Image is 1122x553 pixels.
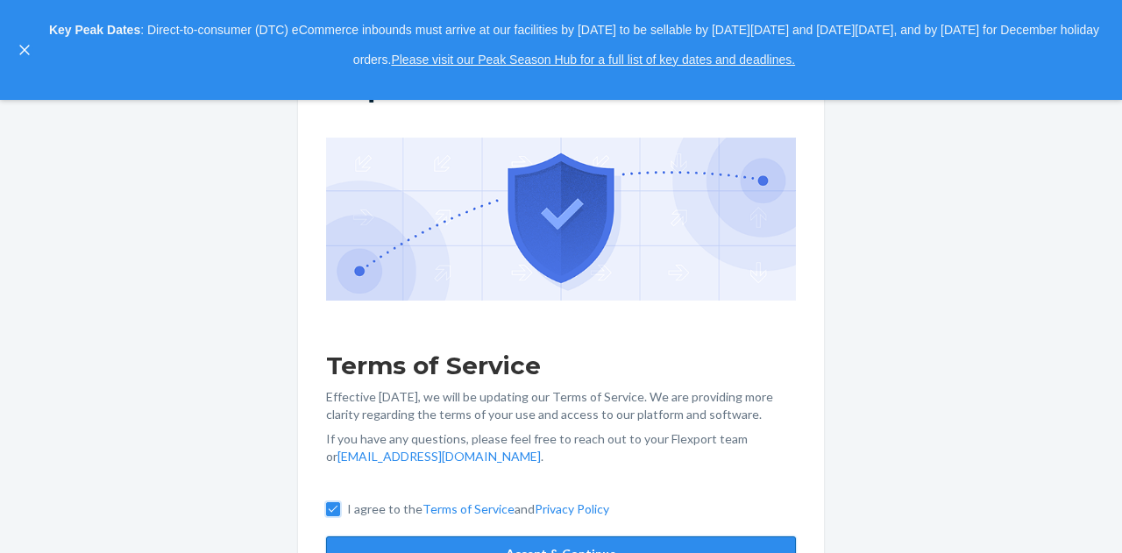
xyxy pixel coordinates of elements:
[42,16,1106,74] p: : Direct-to-consumer (DTC) eCommerce inbounds must arrive at our facilities by [DATE] to be sella...
[535,501,609,516] a: Privacy Policy
[391,53,795,67] a: Please visit our Peak Season Hub for a full list of key dates and deadlines.
[326,138,796,301] img: GDPR Compliance
[347,500,609,518] p: I agree to the and
[326,388,796,423] p: Effective [DATE], we will be updating our Terms of Service. We are providing more clarity regardi...
[326,430,796,465] p: If you have any questions, please feel free to reach out to your Flexport team or .
[326,502,340,516] input: I agree to theTerms of ServiceandPrivacy Policy
[423,501,515,516] a: Terms of Service
[326,350,796,381] h1: Terms of Service
[49,23,140,37] strong: Key Peak Dates
[337,449,541,464] a: [EMAIL_ADDRESS][DOMAIN_NAME]
[16,41,33,59] button: close,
